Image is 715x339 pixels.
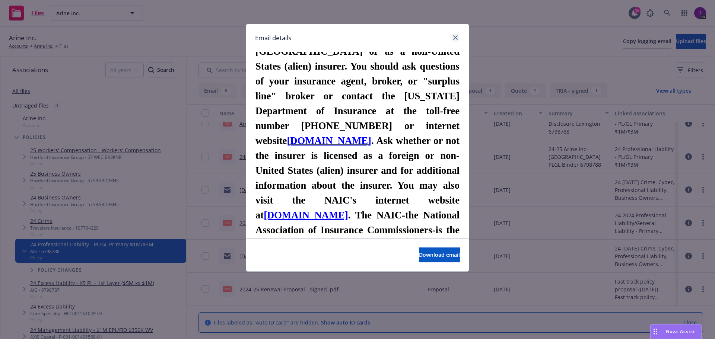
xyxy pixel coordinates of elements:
[419,251,460,258] span: Download email
[287,135,371,146] a: [DOMAIN_NAME]
[666,328,695,335] span: Nova Assist
[264,210,348,221] a: [DOMAIN_NAME]
[255,33,291,43] h1: Email details
[255,210,460,280] span: . The NAIC-the National Association of Insurance Commissioners-is the regulatory support organiza...
[650,324,702,339] button: Nova Assist
[651,324,660,339] div: Drag to move
[419,247,460,262] button: Download email
[451,33,460,42] a: close
[255,16,460,146] span: 4. The insurer should be licensed either as a foreign insurer in another state in the [GEOGRAPHIC...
